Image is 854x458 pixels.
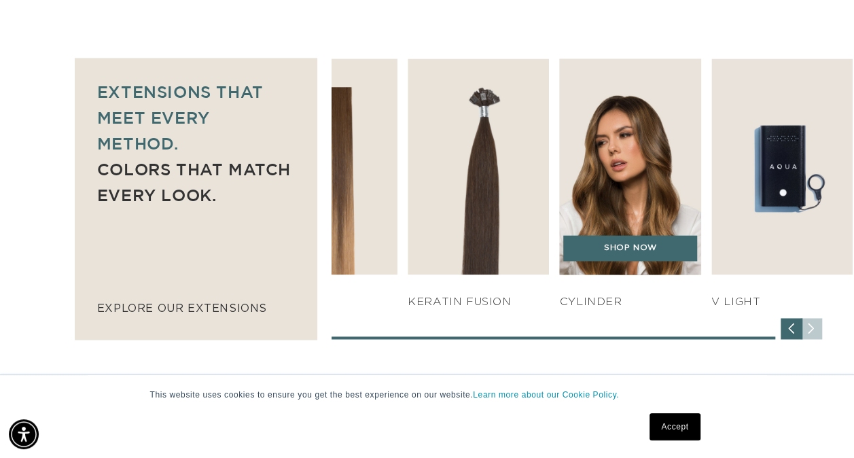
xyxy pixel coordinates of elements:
h4: KERATIN FUSION [408,295,549,309]
a: Accept [650,413,700,440]
img: Cylinder [556,53,705,279]
a: Learn more about our Cookie Policy. [473,390,619,400]
p: Extensions that [97,79,296,105]
div: 5 / 7 [408,58,549,309]
h4: Cylinder [559,295,700,309]
h4: V Light [711,295,853,309]
a: SHOP NOW [563,235,697,261]
div: Accessibility Menu [9,419,39,449]
div: 6 / 7 [559,58,700,309]
p: This website uses cookies to ensure you get the best experience on our website. [150,389,705,401]
div: 7 / 7 [711,58,853,309]
p: meet every method. [97,105,296,156]
p: Colors that match every look. [97,156,296,208]
p: explore our extensions [97,299,296,319]
div: Previous slide [781,318,802,340]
